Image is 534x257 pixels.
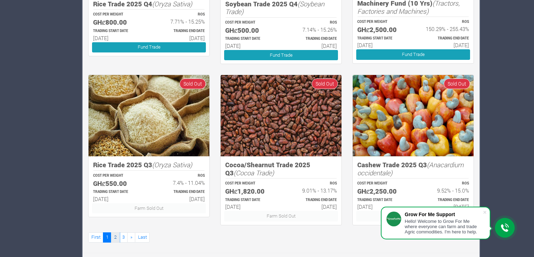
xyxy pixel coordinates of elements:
a: Fund Trade [356,49,470,59]
p: Estimated Trading End Date [287,198,337,203]
p: Estimated Trading Start Date [225,198,275,203]
p: Estimated Trading End Date [155,189,205,195]
h6: 9.01% - 13.17% [287,187,337,194]
a: Fund Trade [92,42,206,52]
p: ROS [287,181,337,186]
p: Estimated Trading End Date [287,36,337,42]
div: Grow For Me Support [405,212,483,217]
h6: [DATE] [155,196,205,202]
p: ROS [419,19,469,25]
h6: 150.29% - 255.43% [419,26,469,32]
h6: [DATE] [225,43,275,49]
h6: [DATE] [93,196,143,202]
h5: Cocoa/Shearnut Trade 2025 Q3 [225,161,337,177]
h6: [DATE] [287,203,337,210]
p: Estimated Trading Start Date [225,36,275,42]
a: Fund Trade [224,50,338,60]
h6: [DATE] [287,43,337,49]
i: (Oryza Sativa) [152,160,192,169]
span: Sold Out [180,79,206,89]
a: First [88,232,103,243]
i: (Anacardium occidentale) [357,160,464,177]
span: Sold Out [444,79,470,89]
p: COST PER WEIGHT [93,173,143,178]
p: COST PER WEIGHT [225,181,275,186]
div: Hello! Welcome to Grow For Me where everyone can farm and trade Agric commodities. I'm here to help. [405,219,483,234]
p: Estimated Trading End Date [419,36,469,41]
h6: [DATE] [357,203,407,210]
p: ROS [155,12,205,17]
a: 1 [103,232,111,243]
p: ROS [287,20,337,25]
h6: [DATE] [419,203,469,210]
h6: [DATE] [155,35,205,41]
h5: GHȼ2,250.00 [357,187,407,195]
img: growforme image [353,75,474,156]
h5: Cashew Trade 2025 Q3 [357,161,469,177]
h5: GHȼ800.00 [93,18,143,26]
h5: GHȼ2,500.00 [357,26,407,34]
h6: 9.52% - 15.0% [419,187,469,194]
h5: GHȼ500.00 [225,26,275,35]
p: COST PER WEIGHT [357,181,407,186]
p: Estimated Trading Start Date [357,198,407,203]
nav: Page Navigation [88,232,474,243]
i: (Cocoa Trade) [234,168,274,177]
h6: 7.14% - 15.26% [287,26,337,33]
img: growforme image [221,75,341,156]
h5: GHȼ1,820.00 [225,187,275,195]
img: growforme image [89,75,209,156]
p: Estimated Trading Start Date [93,29,143,34]
span: » [130,234,132,240]
h6: [DATE] [93,35,143,41]
h6: [DATE] [419,42,469,48]
p: COST PER WEIGHT [357,19,407,25]
span: Sold Out [312,79,338,89]
p: ROS [419,181,469,186]
p: Estimated Trading End Date [419,198,469,203]
a: 2 [111,232,119,243]
a: 3 [119,232,128,243]
p: COST PER WEIGHT [225,20,275,25]
h5: Rice Trade 2025 Q3 [93,161,205,169]
a: Last [135,232,150,243]
h6: 7.71% - 15.25% [155,18,205,25]
h6: [DATE] [225,203,275,210]
p: Estimated Trading Start Date [357,36,407,41]
h5: GHȼ550.00 [93,180,143,188]
p: Estimated Trading End Date [155,29,205,34]
p: ROS [155,173,205,178]
p: COST PER WEIGHT [93,12,143,17]
p: Estimated Trading Start Date [93,189,143,195]
h6: 7.4% - 11.04% [155,180,205,186]
h6: [DATE] [357,42,407,48]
